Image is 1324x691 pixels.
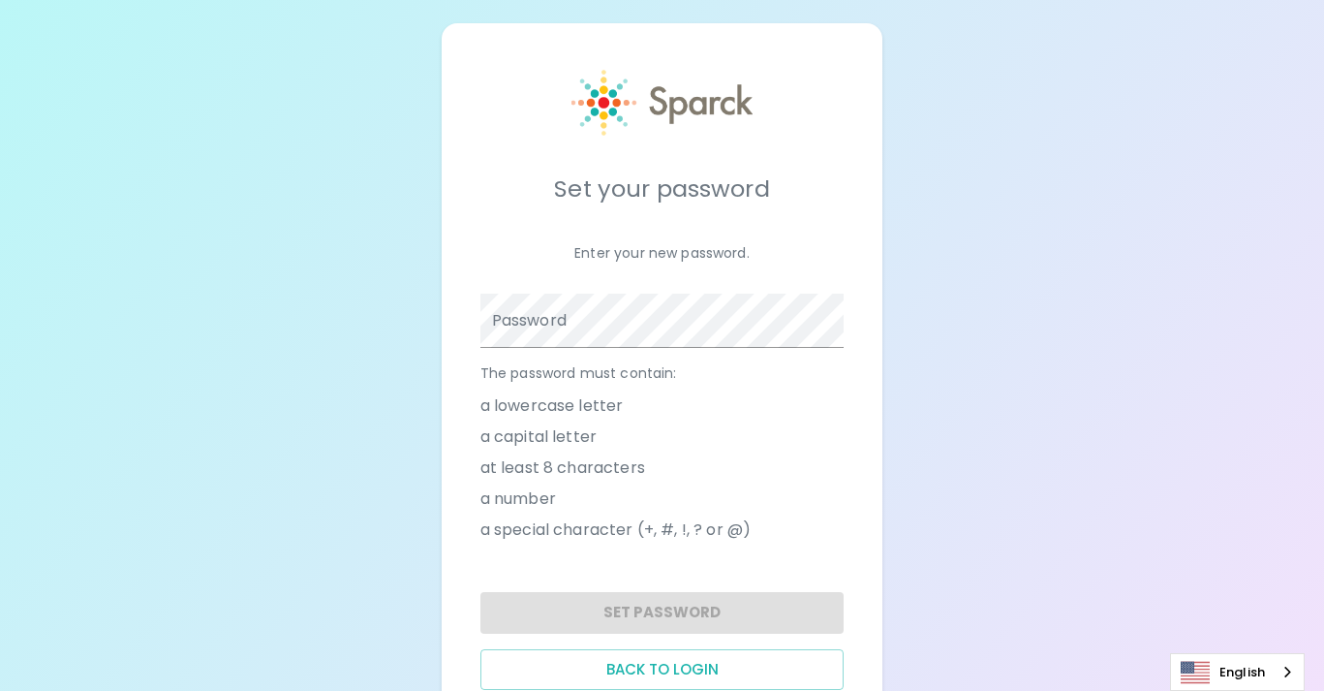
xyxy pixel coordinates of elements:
[1170,653,1305,691] aside: Language selected: English
[480,649,845,690] button: Back to login
[480,518,752,542] span: a special character (+, #, !, ? or @)
[480,394,624,418] span: a lowercase letter
[480,425,597,449] span: a capital letter
[1170,653,1305,691] div: Language
[480,487,556,511] span: a number
[480,456,645,480] span: at least 8 characters
[480,363,845,383] p: The password must contain:
[480,243,845,263] p: Enter your new password.
[571,70,754,136] img: Sparck logo
[480,173,845,204] h5: Set your password
[1171,654,1304,690] a: English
